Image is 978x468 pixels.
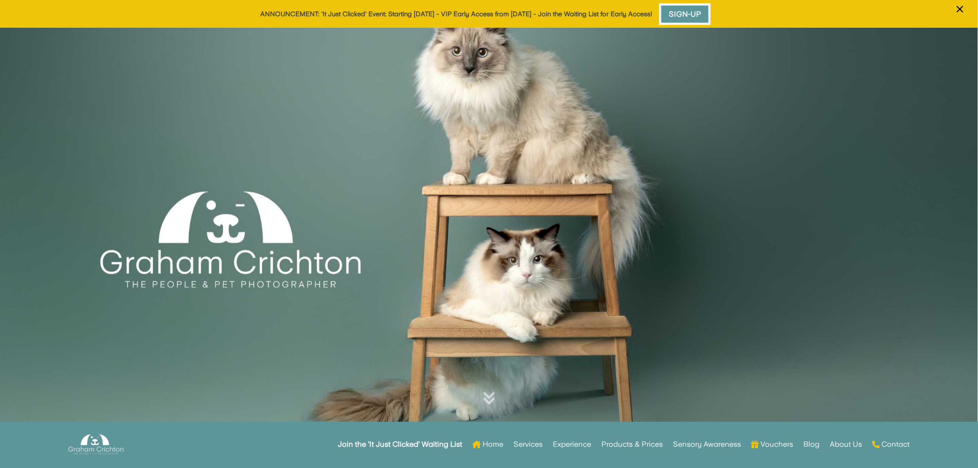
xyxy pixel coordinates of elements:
[68,432,123,457] img: Graham Crichton Photography Logo - Graham Crichton - Belfast Family & Pet Photography Studio
[260,10,652,18] a: ANNOUNCEMENT: 'It Just Clicked' Event: Starting [DATE] - VIP Early Access from [DATE] - Join the ...
[872,426,910,462] a: Contact
[956,0,965,18] span: ×
[338,441,462,448] strong: Join the ‘It Just Clicked’ Waiting List
[673,426,741,462] a: Sensory Awareness
[803,426,819,462] a: Blog
[751,426,793,462] a: Vouchers
[952,1,969,29] button: ×
[472,426,503,462] a: Home
[513,426,543,462] a: Services
[659,3,711,25] a: Sign-Up
[830,426,862,462] a: About Us
[553,426,591,462] a: Experience
[601,426,663,462] a: Products & Prices
[338,426,462,462] a: Join the ‘It Just Clicked’ Waiting List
